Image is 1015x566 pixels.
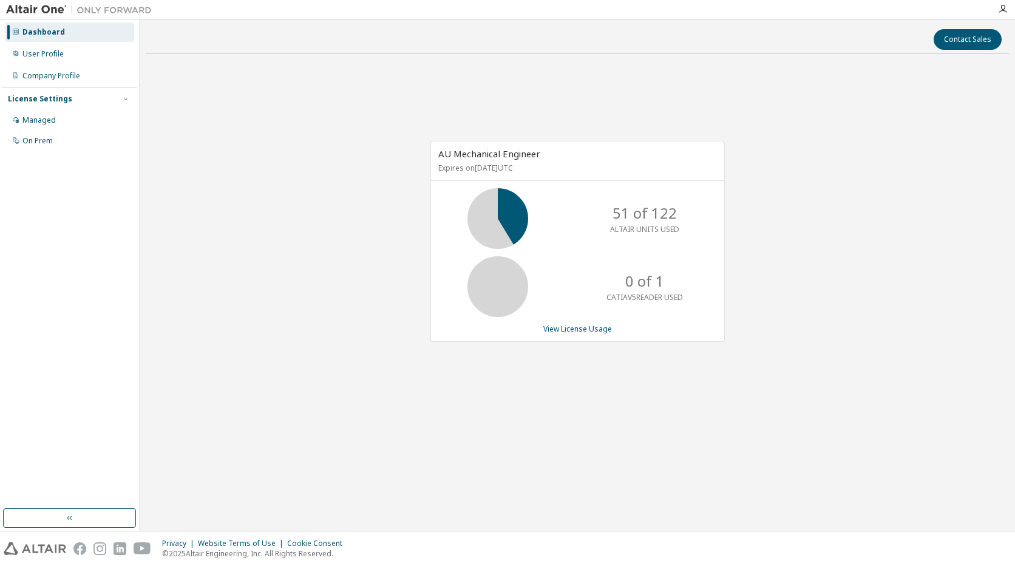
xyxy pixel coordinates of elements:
[934,29,1002,50] button: Contact Sales
[543,324,612,334] a: View License Usage
[6,4,158,16] img: Altair One
[22,136,53,146] div: On Prem
[438,148,540,160] span: AU Mechanical Engineer
[613,203,677,223] p: 51 of 122
[93,542,106,555] img: instagram.svg
[134,542,151,555] img: youtube.svg
[8,94,72,104] div: License Settings
[625,271,664,292] p: 0 of 1
[198,539,287,548] div: Website Terms of Use
[287,539,350,548] div: Cookie Consent
[606,292,683,302] p: CATIAV5READER USED
[22,49,64,59] div: User Profile
[610,224,679,234] p: ALTAIR UNITS USED
[22,115,56,125] div: Managed
[162,539,198,548] div: Privacy
[22,27,65,37] div: Dashboard
[4,542,66,555] img: altair_logo.svg
[438,163,714,173] p: Expires on [DATE] UTC
[114,542,126,555] img: linkedin.svg
[162,548,350,559] p: © 2025 Altair Engineering, Inc. All Rights Reserved.
[22,71,80,81] div: Company Profile
[73,542,86,555] img: facebook.svg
